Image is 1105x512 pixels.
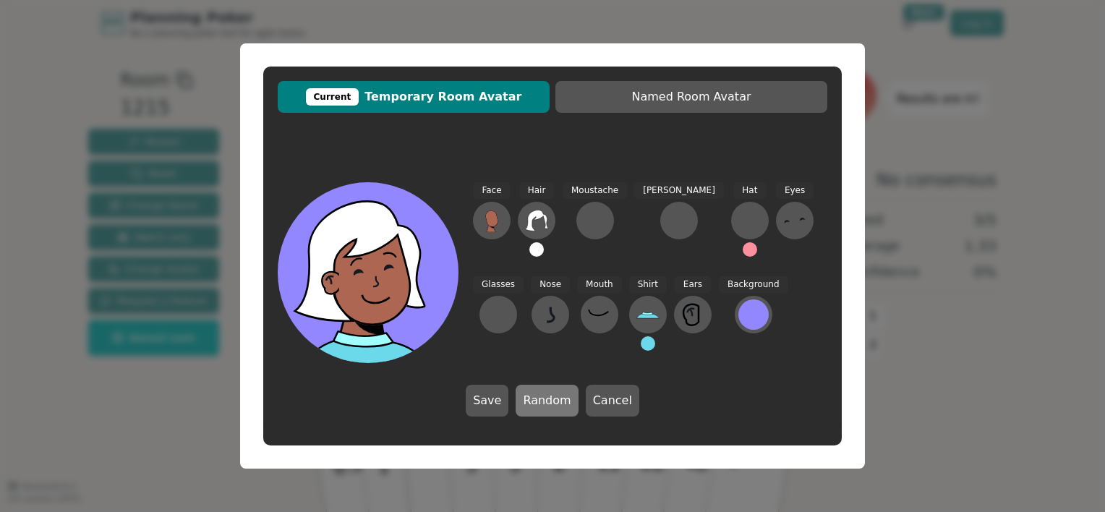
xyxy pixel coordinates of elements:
[531,276,570,293] span: Nose
[473,276,524,293] span: Glasses
[516,385,578,417] button: Random
[285,88,542,106] span: Temporary Room Avatar
[563,182,627,199] span: Moustache
[719,276,788,293] span: Background
[466,385,508,417] button: Save
[577,276,622,293] span: Mouth
[278,81,550,113] button: CurrentTemporary Room Avatar
[586,385,639,417] button: Cancel
[675,276,711,293] span: Ears
[306,88,359,106] div: Current
[776,182,814,199] span: Eyes
[473,182,510,199] span: Face
[563,88,820,106] span: Named Room Avatar
[634,182,724,199] span: [PERSON_NAME]
[733,182,766,199] span: Hat
[629,276,667,293] span: Shirt
[519,182,555,199] span: Hair
[555,81,827,113] button: Named Room Avatar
